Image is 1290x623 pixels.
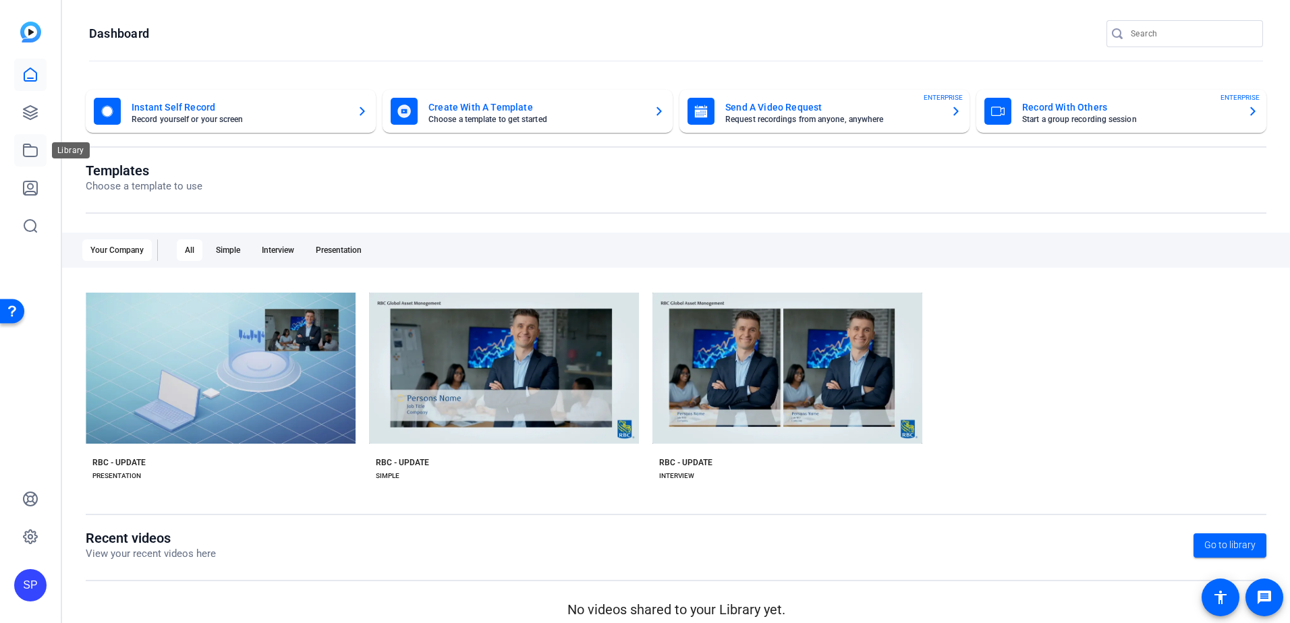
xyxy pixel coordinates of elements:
div: Presentation [308,239,370,261]
img: blue-gradient.svg [20,22,41,42]
p: No videos shared to your Library yet. [86,599,1266,620]
div: RBC - UPDATE [92,457,146,468]
mat-icon: message [1256,589,1272,605]
mat-icon: accessibility [1212,589,1229,605]
h1: Recent videos [86,530,216,546]
button: Create With A TemplateChoose a template to get started [383,90,673,133]
div: SIMPLE [376,471,399,481]
a: Go to library [1194,533,1266,558]
p: View your recent videos here [86,546,216,562]
mat-card-title: Send A Video Request [725,99,940,115]
div: SP [14,569,47,601]
p: Choose a template to use [86,179,202,194]
div: Library [52,142,90,158]
div: RBC - UPDATE [659,457,712,468]
mat-card-title: Create With A Template [428,99,643,115]
h1: Dashboard [89,26,149,42]
div: Your Company [82,239,152,261]
div: Simple [208,239,248,261]
div: Interview [254,239,302,261]
mat-card-subtitle: Record yourself or your screen [132,115,346,123]
mat-card-subtitle: Choose a template to get started [428,115,643,123]
input: Search [1131,26,1252,42]
span: ENTERPRISE [924,92,963,102]
button: Record With OthersStart a group recording sessionENTERPRISE [976,90,1266,133]
div: All [177,239,202,261]
button: Send A Video RequestRequest recordings from anyone, anywhereENTERPRISE [679,90,970,133]
mat-card-subtitle: Request recordings from anyone, anywhere [725,115,940,123]
div: RBC - UPDATE [376,457,429,468]
mat-card-title: Instant Self Record [132,99,346,115]
h1: Templates [86,162,202,179]
mat-card-title: Record With Others [1022,99,1237,115]
button: Instant Self RecordRecord yourself or your screen [86,90,376,133]
div: INTERVIEW [659,471,694,481]
div: PRESENTATION [92,471,141,481]
span: ENTERPRISE [1221,92,1260,102]
span: Go to library [1204,538,1256,552]
mat-card-subtitle: Start a group recording session [1022,115,1237,123]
